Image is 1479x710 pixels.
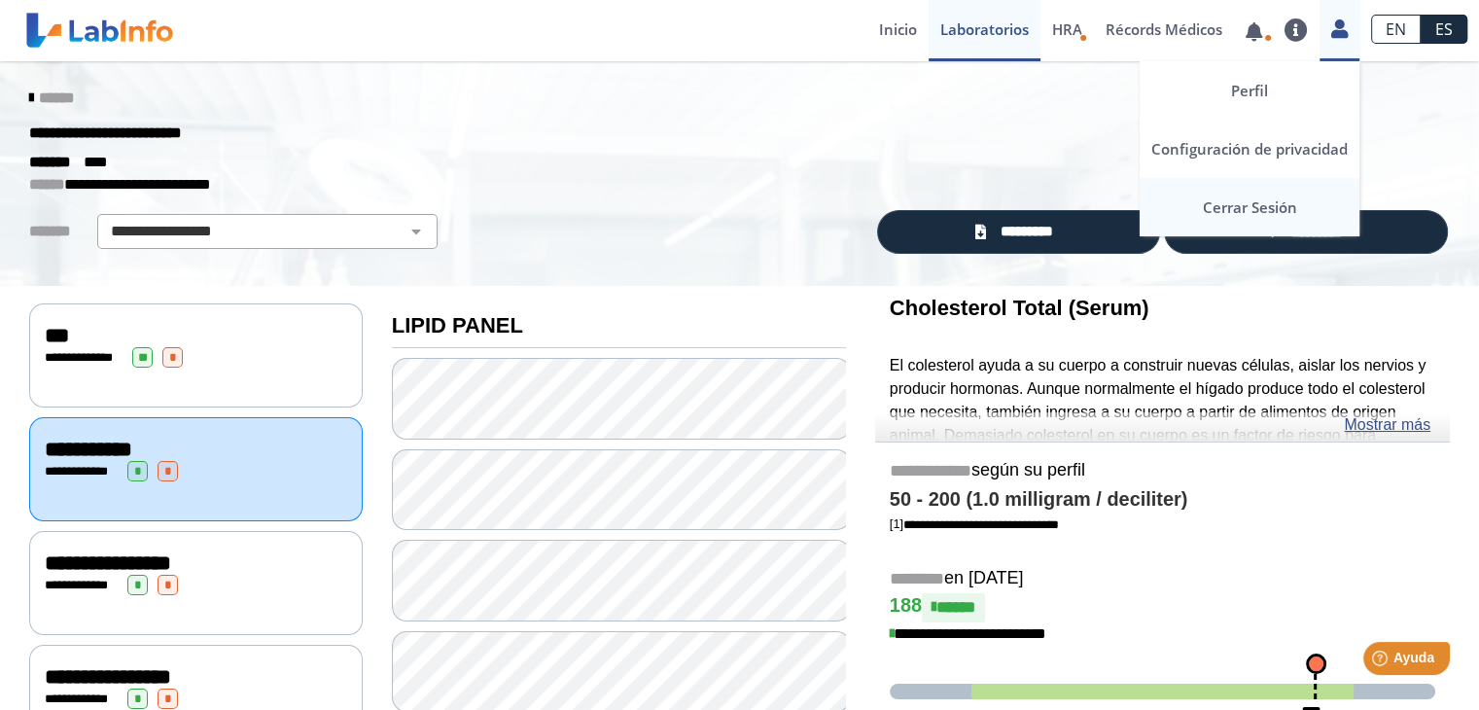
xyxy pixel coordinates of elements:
[890,568,1435,590] h5: en [DATE]
[1306,634,1458,689] iframe: Help widget launcher
[1052,19,1082,39] span: HRA
[1140,61,1359,120] a: Perfil
[1344,413,1430,437] a: Mostrar más
[890,460,1435,482] h5: según su perfil
[1140,178,1359,236] a: Cerrar Sesión
[890,593,1435,622] h4: 188
[890,516,1059,531] a: [1]
[1140,120,1359,178] a: Configuración de privacidad
[890,296,1149,320] b: Cholesterol Total (Serum)
[1371,15,1421,44] a: EN
[392,313,523,337] b: LIPID PANEL
[1421,15,1467,44] a: ES
[890,354,1435,563] p: El colesterol ayuda a su cuerpo a construir nuevas células, aislar los nervios y producir hormona...
[890,488,1435,512] h4: 50 - 200 (1.0 milligram / deciliter)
